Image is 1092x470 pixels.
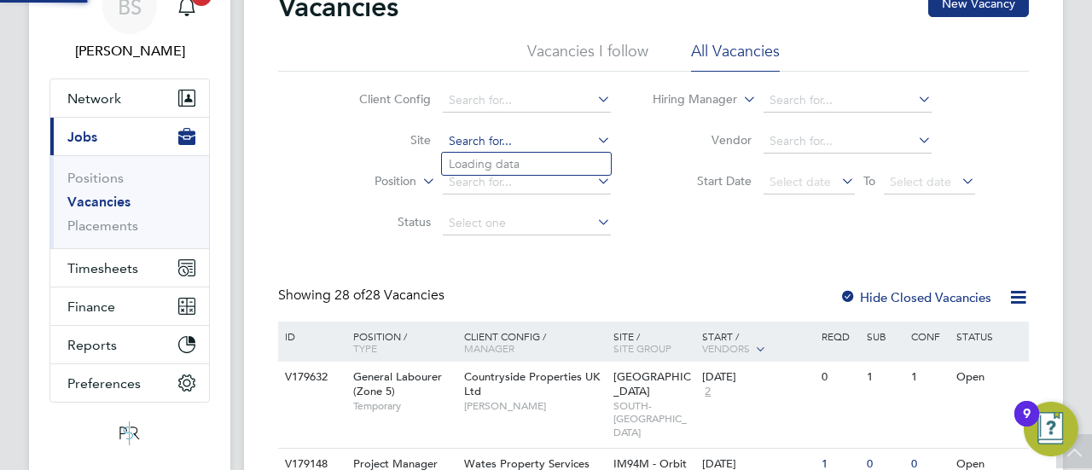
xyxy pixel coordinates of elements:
div: Reqd [817,322,862,351]
span: 2 [702,385,713,399]
img: psrsolutions-logo-retina.png [114,420,145,447]
button: Finance [50,287,209,325]
input: Search for... [764,89,932,113]
span: Site Group [613,341,671,355]
div: Status [952,322,1026,351]
a: Go to home page [49,420,210,447]
div: Client Config / [460,322,609,363]
label: Vendor [653,132,752,148]
label: Start Date [653,173,752,189]
button: Network [50,79,209,117]
div: Site / [609,322,699,363]
div: 1 [863,362,907,393]
label: Hiring Manager [639,91,737,108]
label: Hide Closed Vacancies [839,289,991,305]
span: SOUTH-[GEOGRAPHIC_DATA] [613,399,694,439]
span: Countryside Properties UK Ltd [464,369,600,398]
a: Positions [67,170,124,186]
div: Start / [698,322,817,364]
span: Beth Seddon [49,41,210,61]
div: Position / [340,322,460,363]
a: Placements [67,218,138,234]
span: Jobs [67,129,97,145]
input: Search for... [764,130,932,154]
div: 9 [1023,414,1031,436]
button: Timesheets [50,249,209,287]
div: 0 [817,362,862,393]
div: Conf [907,322,951,351]
a: Vacancies [67,194,131,210]
li: All Vacancies [691,41,780,72]
span: [GEOGRAPHIC_DATA] [613,369,691,398]
button: Reports [50,326,209,363]
span: Preferences [67,375,141,392]
li: Loading data [442,153,611,175]
input: Search for... [443,89,611,113]
div: [DATE] [702,370,813,385]
div: ID [281,322,340,351]
button: Preferences [50,364,209,402]
span: 28 Vacancies [334,287,444,304]
div: Open [952,362,1026,393]
div: V179632 [281,362,340,393]
label: Status [333,214,431,229]
span: Vendors [702,341,750,355]
button: Open Resource Center, 9 new notifications [1024,402,1078,456]
label: Site [333,132,431,148]
div: 1 [907,362,951,393]
span: [PERSON_NAME] [464,399,605,413]
span: 28 of [334,287,365,304]
div: Sub [863,322,907,351]
div: Jobs [50,155,209,248]
label: Position [318,173,416,190]
input: Select one [443,212,611,235]
span: Type [353,341,377,355]
span: Timesheets [67,260,138,276]
li: Vacancies I follow [527,41,648,72]
span: Reports [67,337,117,353]
span: Select date [890,174,951,189]
span: Temporary [353,399,456,413]
span: To [858,170,880,192]
span: Manager [464,341,514,355]
span: General Labourer (Zone 5) [353,369,442,398]
button: Jobs [50,118,209,155]
input: Search for... [443,130,611,154]
span: Network [67,90,121,107]
span: Select date [770,174,831,189]
input: Search for... [443,171,611,194]
span: Finance [67,299,115,315]
div: Showing [278,287,448,305]
label: Client Config [333,91,431,107]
